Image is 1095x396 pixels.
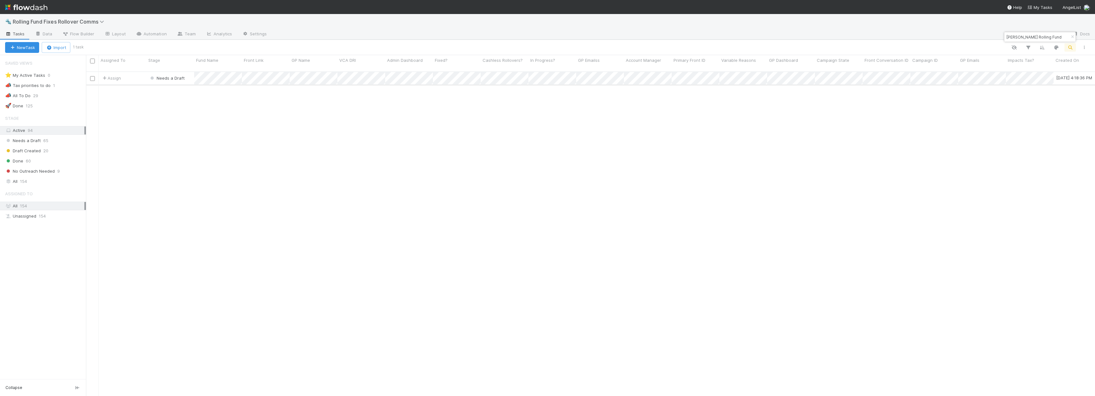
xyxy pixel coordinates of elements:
[43,137,48,145] span: 65
[90,76,95,81] input: Toggle Row Selected
[53,82,61,90] span: 1
[960,57,979,63] span: GP Emails
[1067,29,1095,40] a: Docs
[33,92,45,100] span: 29
[5,137,41,145] span: Needs a Draft
[5,112,19,125] span: Stage
[13,18,107,25] span: Rolling Fund Fixes Rollover Comms
[5,31,25,37] span: Tasks
[578,57,600,63] span: GP Emailss
[5,202,84,210] div: All
[28,128,33,133] span: 94
[769,57,798,63] span: GP Dashboard
[5,72,11,78] span: ⭐
[1007,4,1022,11] div: Help
[5,102,23,110] div: Done
[20,177,27,185] span: 154
[912,57,938,63] span: Campaign ID
[626,57,661,63] span: Account Manager
[148,57,160,63] span: Stage
[339,57,356,63] span: VCA DRI
[101,75,121,81] span: Assign
[39,212,46,220] span: 154
[387,57,423,63] span: Admin Dashboard
[721,57,756,63] span: Variable Reasons
[5,83,11,88] span: 📣
[1084,4,1090,11] img: avatar_e8864cf0-19e8-4fe1-83d1-96e6bcd27180.png
[5,92,31,100] div: All To Do
[1005,33,1069,41] input: Search...
[5,177,84,185] div: All
[196,57,218,63] span: Fund Name
[435,57,448,63] span: Fixed?
[292,57,310,63] span: GP Name
[5,157,23,165] span: Done
[5,385,22,391] span: Collapse
[674,57,705,63] span: Primary Front ID
[101,57,125,63] span: Assigned To
[5,167,55,175] span: No Outreach Needed
[99,29,131,40] a: Layout
[201,29,237,40] a: Analytics
[865,57,908,63] span: Front Conversation ID
[237,29,272,40] a: Settings
[90,59,95,63] input: Toggle All Rows Selected
[30,29,57,40] a: Data
[1056,75,1092,81] div: [DATE] 4:18:36 PM
[817,57,849,63] span: Campaign State
[48,71,57,79] span: 0
[1027,5,1052,10] span: My Tasks
[5,212,84,220] div: Unassigned
[244,57,264,63] span: Front Link
[42,42,70,53] button: Import
[483,57,523,63] span: Cashless Rollovers?
[5,2,47,13] img: logo-inverted-e16ddd16eac7371096b0.svg
[5,103,11,108] span: 🚀
[530,57,555,63] span: In Progress?
[5,147,41,155] span: Draft Created
[5,187,33,200] span: Assigned To
[5,126,84,134] div: Active
[5,71,45,79] div: My Active Tasks
[1063,5,1081,10] span: AngelList
[26,102,39,110] span: 125
[62,31,94,37] span: Flow Builder
[5,82,51,90] div: Tax priorities to do
[5,57,32,69] span: Saved Views
[26,157,31,165] span: 60
[20,203,27,208] span: 154
[1056,57,1079,63] span: Created On
[73,44,84,50] small: 1 task
[57,167,60,175] span: 9
[5,42,39,53] button: NewTask
[157,76,185,81] span: Needs a Draft
[43,147,48,155] span: 20
[1008,57,1034,63] span: Impacts Tax?
[5,93,11,98] span: 📣
[172,29,201,40] a: Team
[5,19,11,24] span: 🔩
[131,29,172,40] a: Automation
